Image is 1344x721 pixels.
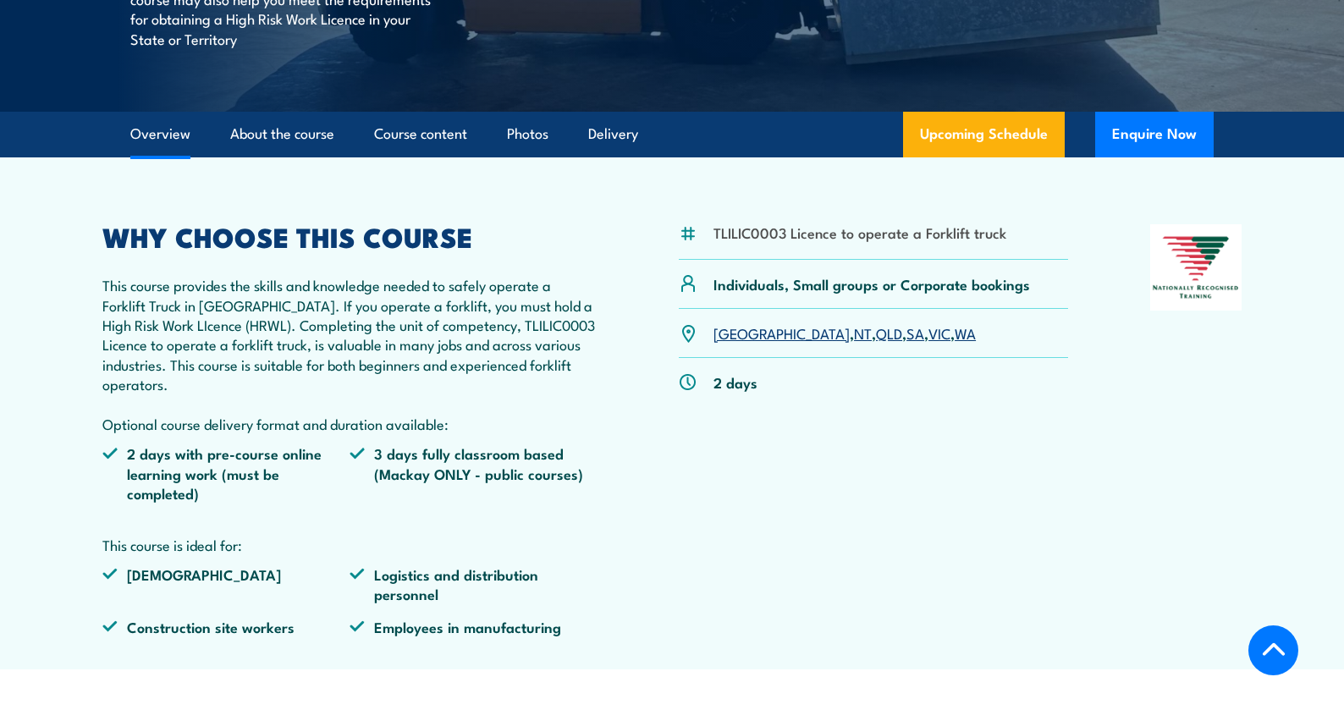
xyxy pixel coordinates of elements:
a: Course content [374,112,467,157]
img: Nationally Recognised Training logo. [1150,224,1242,311]
a: SA [906,322,924,343]
button: Enquire Now [1095,112,1214,157]
li: Employees in manufacturing [350,617,597,636]
li: 2 days with pre-course online learning work (must be completed) [102,443,350,503]
li: Construction site workers [102,617,350,636]
p: Individuals, Small groups or Corporate bookings [713,274,1030,294]
a: WA [955,322,976,343]
h2: WHY CHOOSE THIS COURSE [102,224,597,248]
li: [DEMOGRAPHIC_DATA] [102,564,350,604]
p: 2 days [713,372,757,392]
p: , , , , , [713,323,976,343]
a: VIC [928,322,950,343]
a: About the course [230,112,334,157]
li: Logistics and distribution personnel [350,564,597,604]
li: 3 days fully classroom based (Mackay ONLY - public courses) [350,443,597,503]
a: Upcoming Schedule [903,112,1065,157]
a: Delivery [588,112,638,157]
p: This course is ideal for: [102,535,597,554]
a: QLD [876,322,902,343]
a: [GEOGRAPHIC_DATA] [713,322,850,343]
a: Photos [507,112,548,157]
li: TLILIC0003 Licence to operate a Forklift truck [713,223,1006,242]
a: Overview [130,112,190,157]
a: NT [854,322,872,343]
p: This course provides the skills and knowledge needed to safely operate a Forklift Truck in [GEOGR... [102,275,597,433]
